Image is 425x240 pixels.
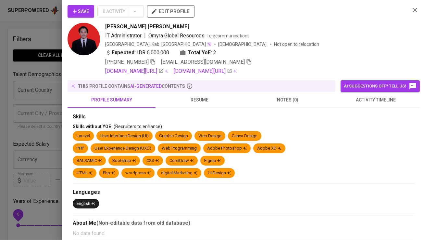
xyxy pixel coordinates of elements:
span: [DEMOGRAPHIC_DATA] [218,41,268,47]
div: Skills [73,113,415,121]
b: Expected: [112,49,136,57]
div: Graphic Design [159,133,188,139]
div: About Me [73,219,415,227]
div: Php [103,170,115,176]
span: notes (0) [248,96,328,104]
div: BALSAMIC [77,158,102,164]
div: User Experience Design (UXD) [94,145,151,152]
span: 2 [213,49,216,57]
div: Bootstrap [112,158,136,164]
span: [EMAIL_ADDRESS][DOMAIN_NAME] [161,59,245,65]
div: Web Programming [162,145,197,152]
div: IDR 6.000.000 [105,49,169,57]
b: (Non-editable data from old database) [96,220,190,226]
span: (Recruiters to enhance) [114,124,162,129]
span: Telecommunications [206,33,250,38]
span: IT Administrator [105,33,142,39]
div: UI Design [208,170,231,176]
span: | [144,32,146,40]
div: PHP [77,145,84,152]
span: profile summary [71,96,152,104]
span: [PHONE_NUMBER] [105,59,149,65]
a: edit profile [147,8,194,14]
div: Canva Design [232,133,257,139]
div: HTML [77,170,93,176]
span: [PERSON_NAME] [PERSON_NAME] [105,23,189,31]
div: CorelDraw [169,158,194,164]
div: English [77,201,95,207]
div: User Interface Design (UI) [100,133,149,139]
span: Omyra Global Resources [148,33,205,39]
b: Total YoE: [188,49,212,57]
button: Save [68,5,94,18]
span: activity timeline [336,96,416,104]
p: this profile contains contents [78,83,185,89]
div: [GEOGRAPHIC_DATA], Kab. [GEOGRAPHIC_DATA] [105,41,212,47]
a: [DOMAIN_NAME][URL] [105,67,164,75]
span: resume [159,96,240,104]
span: Skills without YOE [73,124,111,129]
div: wordpress [125,170,151,176]
div: CSS [146,158,159,164]
div: Web Design [198,133,221,139]
div: digital Marketing [161,170,197,176]
img: 58ee9c6000ad42267a7cb4638cad662c.jpg [68,23,100,55]
span: AI suggestions off? Tell us! [344,82,417,90]
a: [DOMAIN_NAME][URL] [174,67,232,75]
p: No data found. [73,230,415,237]
div: Laravel [77,133,90,139]
span: Save [73,7,89,16]
button: edit profile [147,5,194,18]
div: Languages [73,189,415,196]
div: Adobe XD [257,145,281,152]
button: AI suggestions off? Tell us! [341,80,420,92]
p: Not open to relocation [274,41,319,47]
div: Figma [204,158,221,164]
img: magic_wand.svg [206,42,212,47]
div: Adobe Photoshop [207,145,247,152]
span: edit profile [152,7,189,16]
span: AI-generated [130,84,162,89]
